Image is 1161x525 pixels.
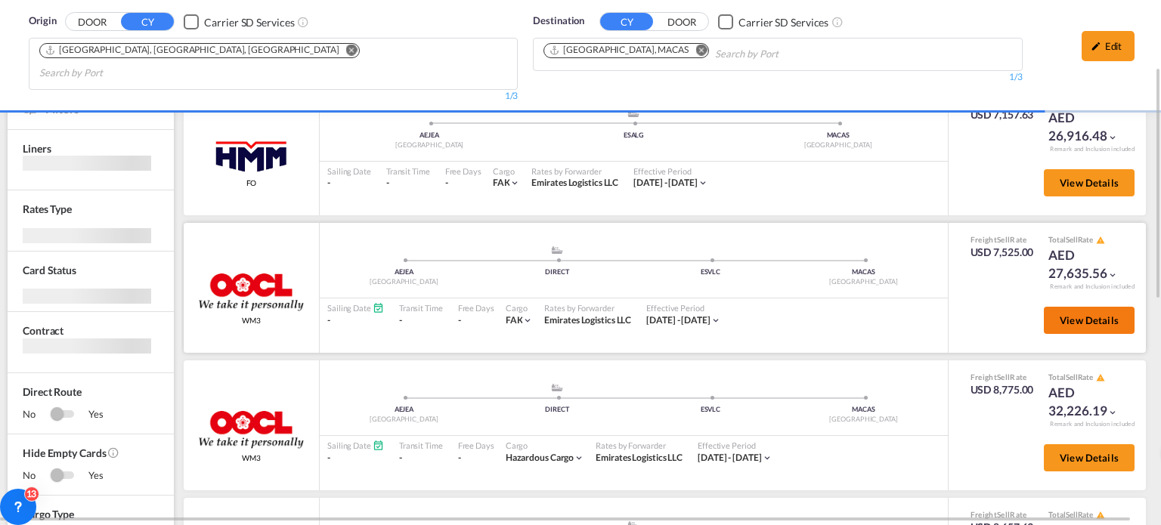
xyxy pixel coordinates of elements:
div: 15 Aug 2025 - 31 Aug 2025 [646,314,711,327]
div: 1/3 [533,71,1022,84]
md-icon: icon-alert [1096,511,1105,520]
div: Sailing Date [327,302,384,313]
div: Free Days [458,302,494,313]
div: - [386,177,430,190]
div: Remark and Inclusion included [1039,145,1146,153]
md-icon: icon-chevron-down [698,178,708,188]
span: Hide Empty Cards [23,446,159,469]
span: Liners [23,142,51,155]
div: Sailing Date [327,165,371,177]
md-icon: icon-alert [1096,373,1105,382]
div: AEJEA [327,405,481,415]
div: AEJEA [327,131,531,141]
span: Origin [29,14,56,29]
div: [GEOGRAPHIC_DATA] [787,277,940,287]
div: Press delete to remove this chip. [45,44,342,57]
button: icon-alert [1094,510,1105,521]
div: Effective Period [698,440,772,451]
md-icon: icon-alert [1096,236,1105,245]
div: Emirates Logistics LLC [544,314,631,327]
md-icon: Schedules Available [373,302,384,313]
button: View Details [1044,444,1135,471]
div: [GEOGRAPHIC_DATA] [787,415,940,425]
span: Emirates Logistics LLC [544,314,631,326]
input: Search by Port [39,61,183,85]
div: Carrier SD Services [204,15,294,30]
div: Emirates Logistics LLC [531,177,618,190]
div: AED 27,635.56 [1048,246,1124,283]
div: Freight Rate [971,234,1034,245]
div: [GEOGRAPHIC_DATA] [327,277,481,287]
span: WM3 [242,452,261,463]
md-checkbox: Checkbox No Ink [718,14,828,29]
button: CY [600,13,653,30]
md-icon: Unchecked: Search for CY (Container Yard) services for all selected carriers.Checked : Search for... [831,16,844,28]
md-icon: Unchecked: Search for CY (Container Yard) services for all selected carriers.Checked : Search for... [297,16,309,28]
div: Rates by Forwarder [531,165,618,177]
div: [GEOGRAPHIC_DATA] [736,141,940,150]
div: Rates by Forwarder [544,302,631,313]
button: DOOR [655,14,708,31]
span: No [23,468,51,483]
div: - [399,314,443,327]
md-icon: icon-chevron-down [1107,407,1118,418]
md-icon: icon-chevron-down [1107,270,1118,280]
md-icon: assets/icons/custom/ship-fill.svg [548,246,566,254]
span: View Details [1060,314,1119,326]
button: Remove [336,44,359,59]
div: ESALG [531,131,735,141]
div: Sailing Date [327,440,384,451]
div: 1/3 [29,90,518,103]
button: icon-alert [1094,235,1105,246]
div: - [327,177,371,190]
div: MACAS [787,405,940,415]
div: DIRECT [481,267,634,277]
div: Port of Jebel Ali, Jebel Ali, AEJEA [45,44,339,57]
div: Rates by Forwarder [596,440,683,451]
div: AED 26,916.48 [1048,109,1124,145]
span: Sell [1066,510,1078,519]
div: Free Days [458,440,494,451]
div: AED 32,226.19 [1048,384,1124,420]
span: Emirates Logistics LLC [531,177,618,188]
md-icon: icon-chevron-down [1107,132,1118,143]
div: Cargo [506,302,534,313]
button: icon-alert [1094,372,1105,384]
md-icon: assets/icons/custom/ship-fill.svg [548,384,566,391]
span: Contract [23,324,63,337]
input: Search by Port [715,42,859,66]
div: Card Status [23,263,76,278]
button: CY [121,13,174,30]
button: View Details [1044,307,1135,334]
md-icon: Schedules Available [373,440,384,451]
div: MACAS [787,267,940,277]
md-icon: assets/icons/custom/ship-fill.svg [624,110,642,117]
span: FO [246,178,257,188]
md-chips-wrap: Chips container. Use arrow keys to select chips. [541,39,865,66]
button: Remove [686,44,708,59]
div: - [327,452,384,465]
div: Free Days [445,165,481,177]
span: [DATE] - [DATE] [633,177,698,188]
div: Transit Time [399,302,443,313]
span: View Details [1060,177,1119,189]
md-icon: icon-chevron-down [509,178,520,188]
button: DOOR [66,14,119,31]
div: Rates Type [23,202,72,217]
div: 15 Aug 2025 - 31 Aug 2025 [698,452,762,465]
div: Casablanca, MACAS [549,44,689,57]
div: Carrier SD Services [738,15,828,30]
img: HMM [212,136,291,174]
div: [GEOGRAPHIC_DATA] [327,415,481,425]
div: - [445,177,448,190]
div: Effective Period [633,165,708,177]
span: Emirates Logistics LLC [596,452,683,463]
span: No [23,407,51,422]
div: - [327,314,384,327]
div: - [399,452,443,465]
span: [DATE] - [DATE] [698,452,762,463]
span: Sell [1066,372,1078,381]
div: USD 8,775.00 [971,382,1034,397]
span: [DATE] - [DATE] [646,314,711,326]
div: ESVLC [634,267,788,277]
